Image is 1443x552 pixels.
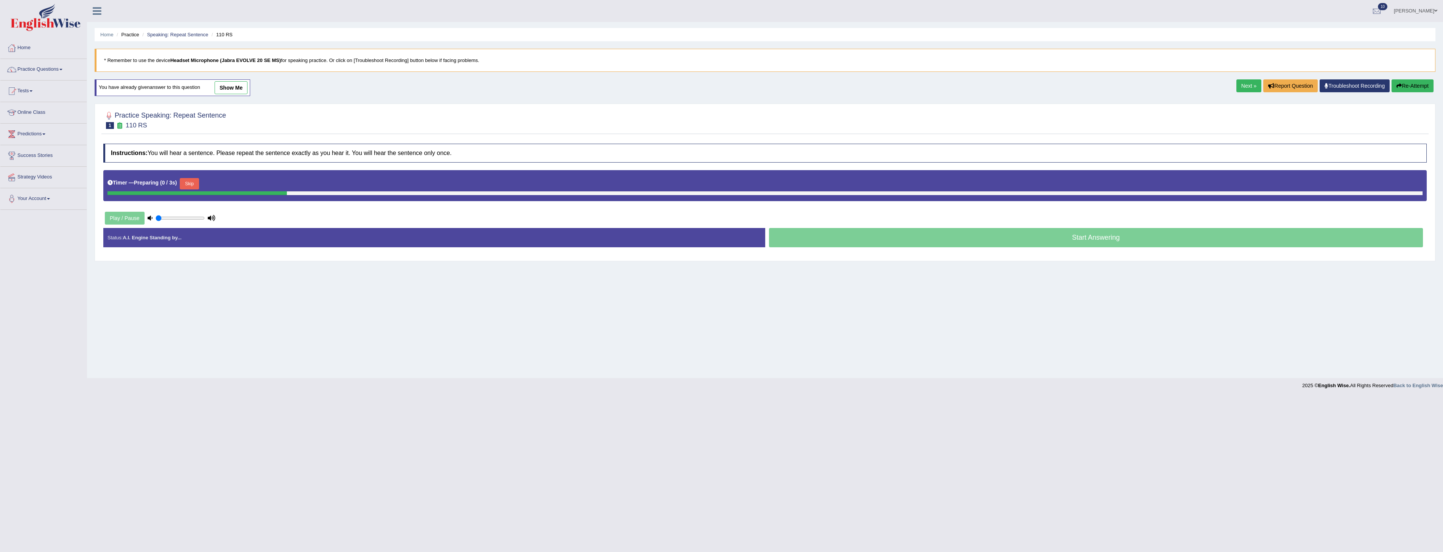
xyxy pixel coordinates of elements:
b: 0 / 3s [162,180,175,186]
a: Home [100,32,114,37]
b: Preparing [134,180,159,186]
b: Headset Microphone (Jabra EVOLVE 20 SE MS) [170,57,281,63]
h5: Timer — [107,180,177,186]
div: You have already given answer to this question [95,79,250,96]
span: 1 [106,122,114,129]
button: Skip [180,178,199,189]
div: Status: [103,228,765,247]
small: Exam occurring question [116,122,124,129]
a: Tests [0,81,87,99]
a: Speaking: Repeat Sentence [147,32,208,37]
div: 2025 © All Rights Reserved [1302,378,1443,389]
b: ) [175,180,177,186]
a: Strategy Videos [0,167,87,186]
h2: Practice Speaking: Repeat Sentence [103,110,226,129]
a: Home [0,37,87,56]
a: Back to English Wise [1393,383,1443,388]
a: Predictions [0,124,87,143]
strong: A.I. Engine Standing by... [123,235,181,240]
a: Troubleshoot Recording [1320,79,1390,92]
a: Your Account [0,188,87,207]
a: show me [215,81,248,94]
strong: English Wise. [1318,383,1350,388]
a: Success Stories [0,145,87,164]
li: 110 RS [210,31,233,38]
h4: You will hear a sentence. Please repeat the sentence exactly as you hear it. You will hear the se... [103,144,1427,163]
a: Next » [1236,79,1261,92]
span: 10 [1378,3,1387,10]
blockquote: * Remember to use the device for speaking practice. Or click on [Troubleshoot Recording] button b... [95,49,1435,72]
b: ( [160,180,162,186]
button: Report Question [1263,79,1318,92]
a: Online Class [0,102,87,121]
small: 110 RS [126,122,147,129]
a: Practice Questions [0,59,87,78]
li: Practice [115,31,139,38]
b: Instructions: [111,150,148,156]
button: Re-Attempt [1392,79,1434,92]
